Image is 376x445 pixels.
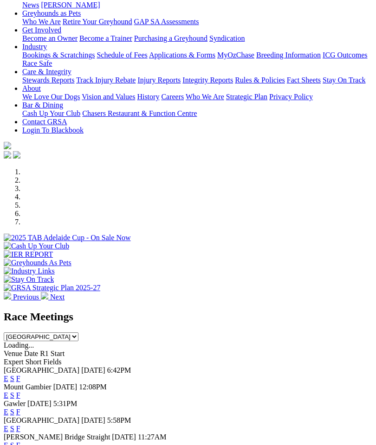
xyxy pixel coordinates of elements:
[22,76,372,84] div: Care & Integrity
[256,51,321,59] a: Breeding Information
[22,18,372,26] div: Greyhounds as Pets
[22,1,39,9] a: News
[138,433,167,441] span: 11:27AM
[22,93,372,101] div: About
[40,350,65,357] span: R1 Start
[41,293,65,301] a: Next
[22,18,61,25] a: Who We Are
[137,76,181,84] a: Injury Reports
[161,93,184,101] a: Careers
[79,34,132,42] a: Become a Trainer
[4,293,41,301] a: Previous
[107,416,131,424] span: 5:58PM
[4,375,8,382] a: E
[10,391,14,399] a: S
[4,275,54,284] img: Stay On Track
[22,26,61,34] a: Get Involved
[16,425,20,432] a: F
[4,425,8,432] a: E
[13,151,20,159] img: twitter.svg
[22,76,74,84] a: Stewards Reports
[226,93,267,101] a: Strategic Plan
[4,408,8,416] a: E
[81,366,105,374] span: [DATE]
[97,51,147,59] a: Schedule of Fees
[82,109,197,117] a: Chasers Restaurant & Function Centre
[22,51,372,68] div: Industry
[4,311,372,323] h2: Race Meetings
[16,391,20,399] a: F
[22,59,52,67] a: Race Safe
[22,109,80,117] a: Cash Up Your Club
[4,292,11,299] img: chevron-left-pager-white.svg
[22,126,84,134] a: Login To Blackbook
[209,34,245,42] a: Syndication
[43,358,61,366] span: Fields
[269,93,313,101] a: Privacy Policy
[186,93,224,101] a: Who We Are
[81,416,105,424] span: [DATE]
[4,383,52,391] span: Mount Gambier
[79,383,107,391] span: 12:08PM
[26,358,42,366] span: Short
[217,51,254,59] a: MyOzChase
[41,1,100,9] a: [PERSON_NAME]
[4,142,11,149] img: logo-grsa-white.png
[4,358,24,366] span: Expert
[16,375,20,382] a: F
[22,51,95,59] a: Bookings & Scratchings
[4,350,22,357] span: Venue
[22,101,63,109] a: Bar & Dining
[82,93,135,101] a: Vision and Values
[53,400,78,407] span: 5:31PM
[4,250,53,259] img: IER REPORT
[76,76,136,84] a: Track Injury Rebate
[4,391,8,399] a: E
[22,43,47,51] a: Industry
[63,18,132,25] a: Retire Your Greyhound
[10,375,14,382] a: S
[149,51,215,59] a: Applications & Forms
[10,408,14,416] a: S
[10,425,14,432] a: S
[22,93,80,101] a: We Love Our Dogs
[22,84,41,92] a: About
[4,259,71,267] img: Greyhounds As Pets
[134,18,199,25] a: GAP SA Assessments
[13,293,39,301] span: Previous
[112,433,136,441] span: [DATE]
[4,284,100,292] img: GRSA Strategic Plan 2025-27
[27,400,52,407] span: [DATE]
[22,34,78,42] a: Become an Owner
[4,400,26,407] span: Gawler
[22,109,372,118] div: Bar & Dining
[4,433,110,441] span: [PERSON_NAME] Bridge Straight
[41,292,48,299] img: chevron-right-pager-white.svg
[4,416,79,424] span: [GEOGRAPHIC_DATA]
[24,350,38,357] span: Date
[22,68,71,76] a: Care & Integrity
[4,234,131,242] img: 2025 TAB Adelaide Cup - On Sale Now
[50,293,65,301] span: Next
[4,366,79,374] span: [GEOGRAPHIC_DATA]
[287,76,321,84] a: Fact Sheets
[107,366,131,374] span: 6:42PM
[134,34,207,42] a: Purchasing a Greyhound
[4,267,55,275] img: Industry Links
[4,242,69,250] img: Cash Up Your Club
[22,118,67,126] a: Contact GRSA
[323,76,365,84] a: Stay On Track
[323,51,367,59] a: ICG Outcomes
[16,408,20,416] a: F
[53,383,78,391] span: [DATE]
[4,341,34,349] span: Loading...
[22,34,372,43] div: Get Involved
[235,76,285,84] a: Rules & Policies
[182,76,233,84] a: Integrity Reports
[22,9,81,17] a: Greyhounds as Pets
[137,93,159,101] a: History
[22,1,372,9] div: News & Media
[4,151,11,159] img: facebook.svg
